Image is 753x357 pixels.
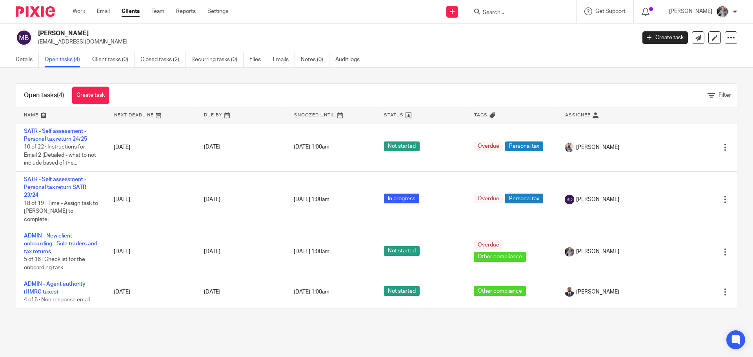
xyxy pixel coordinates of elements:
img: Pixie [16,6,55,17]
a: Work [73,7,85,15]
a: Email [97,7,110,15]
p: [PERSON_NAME] [669,7,712,15]
a: SATR - Self assessment - Personal tax return SATR 23/24 [24,177,86,198]
a: Client tasks (0) [92,52,135,67]
span: Personal tax [505,194,543,203]
td: [DATE] [106,123,196,171]
p: [EMAIL_ADDRESS][DOMAIN_NAME] [38,38,631,46]
a: ADMIN - New client onboarding - Sole traders and tax returns [24,233,97,255]
span: 5 of 16 · Checklist for the onboarding task [24,257,85,271]
a: Notes (0) [301,52,329,67]
a: Settings [207,7,228,15]
span: Other compliance [474,252,526,262]
span: [DATE] 1:00am [294,249,329,255]
img: -%20%20-%20studio@ingrained.co.uk%20for%20%20-20220223%20at%20101413%20-%201W1A2026.jpg [716,5,729,18]
span: Other compliance [474,286,526,296]
span: (4) [57,92,64,98]
span: 10 of 22 · Instructions for Email 2 (Detailed - what to not include based of the... [24,144,96,166]
a: Details [16,52,39,67]
span: Overdue [474,141,503,151]
span: Status [384,113,404,117]
span: Personal tax [505,141,543,151]
a: Files [249,52,267,67]
span: Snoozed Until [294,113,335,117]
img: svg%3E [565,195,574,204]
a: Team [151,7,164,15]
a: Emails [273,52,295,67]
h2: [PERSON_NAME] [38,29,512,38]
span: [DATE] [204,145,220,150]
a: Reports [176,7,196,15]
a: ADMIN - Agent authority (HMRC taxes) [24,281,85,295]
span: Overdue [474,240,503,250]
a: Closed tasks (2) [140,52,186,67]
img: -%20%20-%20studio@ingrained.co.uk%20for%20%20-20220223%20at%20101413%20-%201W1A2026.jpg [565,247,574,257]
a: Recurring tasks (0) [191,52,244,67]
td: [DATE] [106,228,196,276]
span: Tags [474,113,487,117]
span: [DATE] 1:00am [294,197,329,202]
span: In progress [384,194,419,203]
input: Search [482,9,553,16]
span: Overdue [474,194,503,203]
span: Filter [718,92,731,98]
a: Audit logs [335,52,366,67]
span: [PERSON_NAME] [576,196,619,203]
span: [DATE] [204,289,220,295]
a: SATR - Self assessment - Personal tax return 24/25 [24,129,87,142]
a: Create task [642,31,688,44]
a: Clients [122,7,140,15]
span: Get Support [595,9,626,14]
span: [DATE] 1:00am [294,289,329,295]
span: [PERSON_NAME] [576,248,619,256]
span: Not started [384,246,420,256]
a: Create task [72,87,109,104]
img: Pixie%2002.jpg [565,143,574,152]
span: Not started [384,286,420,296]
span: [DATE] 1:00am [294,145,329,150]
td: [DATE] [106,171,196,228]
h1: Open tasks [24,91,64,100]
span: [PERSON_NAME] [576,288,619,296]
td: [DATE] [106,276,196,308]
span: [DATE] [204,249,220,255]
span: [DATE] [204,197,220,202]
span: 18 of 19 · Time - Assign task to [PERSON_NAME] to complete: [24,201,98,222]
img: svg%3E [16,29,32,46]
img: WhatsApp%20Image%202022-05-18%20at%206.27.04%20PM.jpeg [565,287,574,297]
a: Open tasks (4) [45,52,86,67]
span: [PERSON_NAME] [576,143,619,151]
span: Not started [384,141,420,151]
span: 4 of 6 · Non response email [24,297,90,303]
